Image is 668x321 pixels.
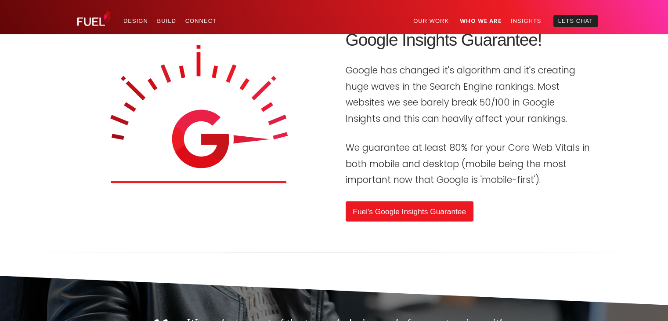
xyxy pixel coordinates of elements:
a: Connect [181,15,221,28]
img: Fuel Design Ltd - Website design and development company in North Shore, Auckland [77,7,112,26]
a: Our Work [409,15,454,28]
a: Design [119,15,153,28]
big: We guarantee at least 80% for your Core Web Vitals in both mobile and desktop (mobile being the m... [346,141,590,186]
a: Insights [506,15,546,28]
a: Lets Chat [553,15,597,28]
a: Build [152,15,181,28]
a: Fuel's Google Insights Guarantee [346,201,473,222]
a: Who We Are [455,15,506,28]
big: Google has changed it's algorithm and it's creating huge waves in the Search Engine rankings. Mos... [346,64,575,124]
